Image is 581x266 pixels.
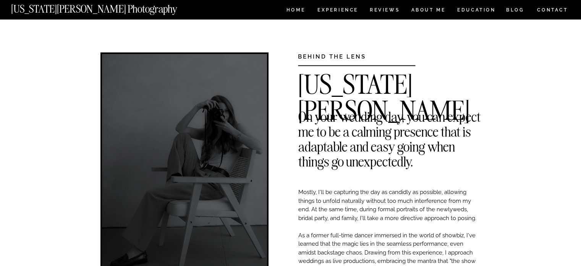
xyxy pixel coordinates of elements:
h2: [US_STATE][PERSON_NAME] [298,72,481,83]
a: HOME [285,8,307,14]
a: CONTACT [537,6,568,14]
a: EDUCATION [456,8,497,14]
a: Experience [317,8,358,14]
a: [US_STATE][PERSON_NAME] Photography [11,4,203,10]
a: BLOG [506,8,524,14]
a: REVIEWS [370,8,398,14]
h3: BEHIND THE LENS [298,52,392,58]
a: ABOUT ME [411,8,446,14]
h2: On your wedding day, you can expect me to be a calming presence that is adaptable and easy going ... [298,109,481,121]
